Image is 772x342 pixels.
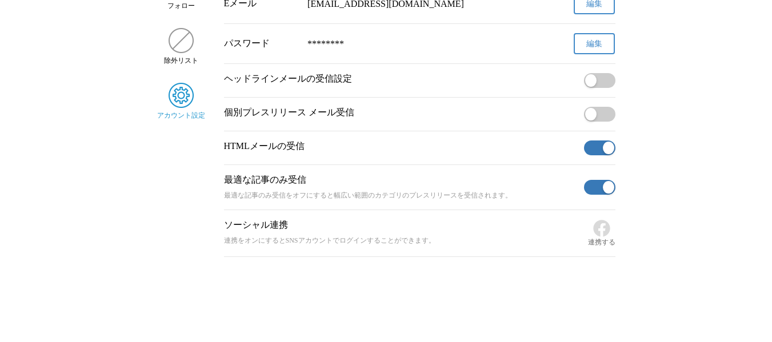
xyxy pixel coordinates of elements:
[157,28,206,66] a: 除外リスト除外リスト
[224,219,583,231] p: ソーシャル連携
[167,1,195,11] span: フォロー
[574,33,615,54] button: 編集
[164,56,198,66] span: 除外リスト
[157,111,205,120] span: アカウント設定
[588,219,615,247] button: 連携する
[157,83,206,120] a: アカウント設定アカウント設定
[593,219,611,238] img: Facebook
[224,236,583,246] p: 連携をオンにするとSNSアカウントでログインすることができます。
[224,191,579,200] p: 最適な記事のみ受信をオフにすると幅広い範囲のカテゴリのプレスリリースを受信されます。
[588,238,615,247] span: 連携する
[224,73,579,85] p: ヘッドラインメールの受信設定
[224,38,299,50] div: パスワード
[224,107,579,119] p: 個別プレスリリース メール受信
[169,28,194,53] img: 除外リスト
[169,83,194,108] img: アカウント設定
[224,140,579,152] p: HTMLメールの受信
[224,174,579,186] p: 最適な記事のみ受信
[586,39,602,49] span: 編集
